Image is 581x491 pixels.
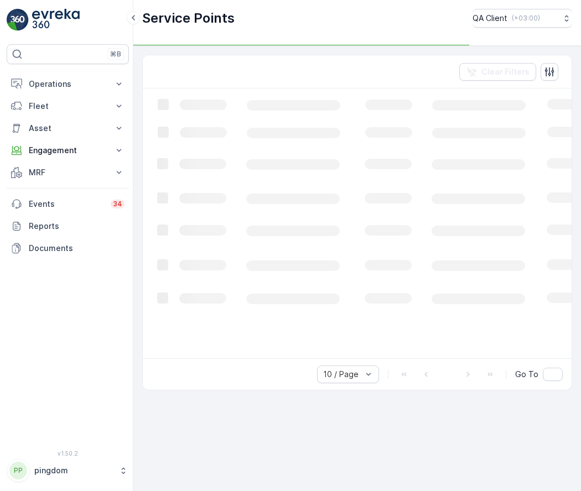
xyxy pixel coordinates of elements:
[7,117,129,139] button: Asset
[29,101,107,112] p: Fleet
[7,450,129,457] span: v 1.50.2
[481,66,530,77] p: Clear Filters
[473,13,507,24] p: QA Client
[142,9,235,27] p: Service Points
[7,139,129,161] button: Engagement
[7,9,29,31] img: logo
[34,465,113,476] p: pingdom
[29,199,104,210] p: Events
[7,215,129,237] a: Reports
[29,243,124,254] p: Documents
[29,123,107,134] p: Asset
[515,369,538,380] span: Go To
[113,200,122,208] p: 34
[29,221,124,232] p: Reports
[29,167,107,178] p: MRF
[29,145,107,156] p: Engagement
[110,50,121,59] p: ⌘B
[32,9,80,31] img: logo_light-DOdMpM7g.png
[9,462,27,479] div: PP
[7,459,129,482] button: PPpingdom
[7,95,129,117] button: Fleet
[7,73,129,95] button: Operations
[512,14,540,23] p: ( +03:00 )
[7,161,129,184] button: MRF
[29,79,107,90] p: Operations
[459,63,536,81] button: Clear Filters
[7,193,129,215] a: Events34
[473,9,572,28] button: QA Client(+03:00)
[7,237,129,259] a: Documents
